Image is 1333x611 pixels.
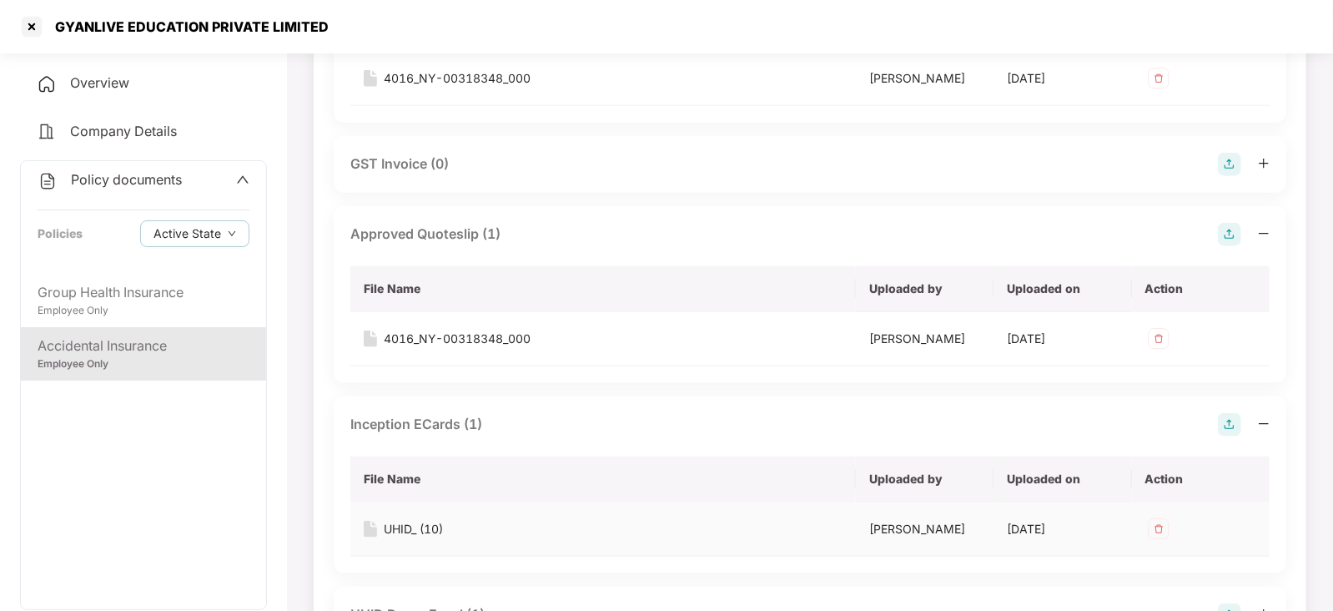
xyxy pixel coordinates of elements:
div: Employee Only [38,303,249,319]
div: Group Health Insurance [38,282,249,303]
img: svg+xml;base64,PHN2ZyB4bWxucz0iaHR0cDovL3d3dy53My5vcmcvMjAwMC9zdmciIHdpZHRoPSIyOCIgaGVpZ2h0PSIyOC... [1218,153,1241,176]
span: Overview [70,74,129,91]
span: Active State [153,225,221,243]
th: Uploaded on [993,457,1131,502]
div: 4016_NY-00318348_000 [384,330,531,348]
div: Approved Quoteslip (1) [350,224,501,245]
th: File Name [350,457,856,502]
div: Policies [38,225,83,243]
span: Policy documents [71,171,182,188]
span: down [228,230,236,239]
th: Action [1132,266,1270,312]
img: svg+xml;base64,PHN2ZyB4bWxucz0iaHR0cDovL3d3dy53My5vcmcvMjAwMC9zdmciIHdpZHRoPSIxNiIgaGVpZ2h0PSIyMC... [364,521,377,538]
div: Employee Only [38,356,249,372]
div: [DATE] [1007,520,1118,538]
img: svg+xml;base64,PHN2ZyB4bWxucz0iaHR0cDovL3d3dy53My5vcmcvMjAwMC9zdmciIHdpZHRoPSIzMiIgaGVpZ2h0PSIzMi... [1145,65,1172,92]
div: 4016_NY-00318348_000 [384,69,531,88]
th: Uploaded by [856,457,993,502]
div: Inception ECards (1) [350,414,482,435]
th: Action [1132,457,1270,502]
button: Active Statedown [140,220,249,247]
div: UHID_ (10) [384,520,443,538]
th: File Name [350,266,856,312]
div: Accidental Insurance [38,336,249,356]
span: minus [1258,418,1270,430]
img: svg+xml;base64,PHN2ZyB4bWxucz0iaHR0cDovL3d3dy53My5vcmcvMjAwMC9zdmciIHdpZHRoPSIyNCIgaGVpZ2h0PSIyNC... [37,74,57,94]
span: plus [1258,158,1270,169]
img: svg+xml;base64,PHN2ZyB4bWxucz0iaHR0cDovL3d3dy53My5vcmcvMjAwMC9zdmciIHdpZHRoPSIzMiIgaGVpZ2h0PSIzMi... [1145,516,1172,543]
div: [PERSON_NAME] [869,69,980,88]
div: [DATE] [1007,69,1118,88]
img: svg+xml;base64,PHN2ZyB4bWxucz0iaHR0cDovL3d3dy53My5vcmcvMjAwMC9zdmciIHdpZHRoPSIyNCIgaGVpZ2h0PSIyNC... [37,122,57,142]
span: Company Details [70,123,177,139]
img: svg+xml;base64,PHN2ZyB4bWxucz0iaHR0cDovL3d3dy53My5vcmcvMjAwMC9zdmciIHdpZHRoPSIyNCIgaGVpZ2h0PSIyNC... [38,171,58,191]
img: svg+xml;base64,PHN2ZyB4bWxucz0iaHR0cDovL3d3dy53My5vcmcvMjAwMC9zdmciIHdpZHRoPSIzMiIgaGVpZ2h0PSIzMi... [1145,326,1172,352]
span: up [236,173,249,186]
div: GYANLIVE EDUCATION PRIVATE LIMITED [45,18,329,35]
div: [DATE] [1007,330,1118,348]
img: svg+xml;base64,PHN2ZyB4bWxucz0iaHR0cDovL3d3dy53My5vcmcvMjAwMC9zdmciIHdpZHRoPSIyOCIgaGVpZ2h0PSIyOC... [1218,413,1241,437]
img: svg+xml;base64,PHN2ZyB4bWxucz0iaHR0cDovL3d3dy53My5vcmcvMjAwMC9zdmciIHdpZHRoPSIyOCIgaGVpZ2h0PSIyOC... [1218,223,1241,246]
div: [PERSON_NAME] [869,520,980,538]
span: minus [1258,228,1270,240]
th: Uploaded on [993,266,1131,312]
th: Uploaded by [856,266,993,312]
img: svg+xml;base64,PHN2ZyB4bWxucz0iaHR0cDovL3d3dy53My5vcmcvMjAwMC9zdmciIHdpZHRoPSIxNiIgaGVpZ2h0PSIyMC... [364,331,377,347]
img: svg+xml;base64,PHN2ZyB4bWxucz0iaHR0cDovL3d3dy53My5vcmcvMjAwMC9zdmciIHdpZHRoPSIxNiIgaGVpZ2h0PSIyMC... [364,70,377,87]
div: GST Invoice (0) [350,154,449,174]
div: [PERSON_NAME] [869,330,980,348]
